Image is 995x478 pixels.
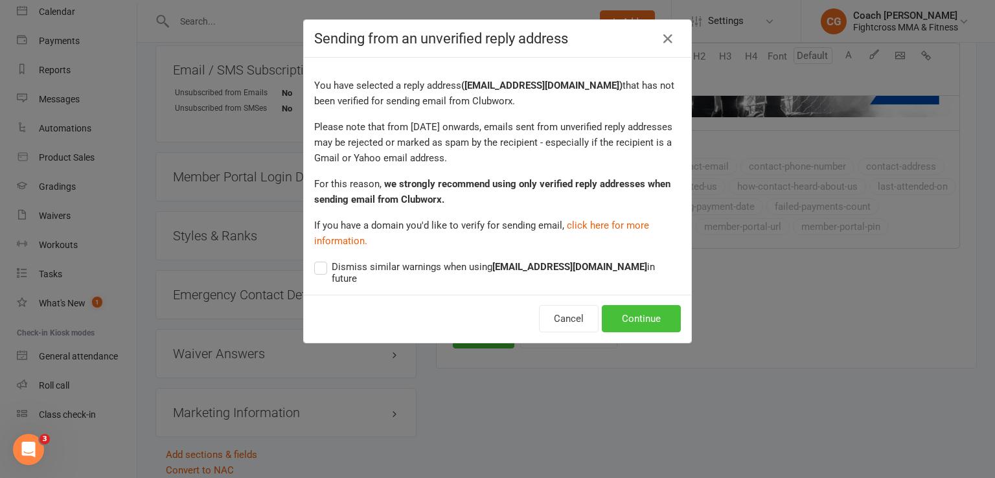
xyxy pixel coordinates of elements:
[492,261,647,273] strong: [EMAIL_ADDRESS][DOMAIN_NAME]
[314,176,681,207] p: For this reason,
[314,178,670,205] strong: we strongly recommend using only verified reply addresses when sending email from Clubworx.
[314,30,681,47] h4: Sending from an unverified reply address
[314,78,681,109] p: You have selected a reply address that has not been verified for sending email from Clubworx.
[314,119,681,166] p: Please note that from [DATE] onwards, emails sent from unverified reply addresses may be rejected...
[332,259,681,284] span: Dismiss similar warnings when using in future
[602,305,681,332] button: Continue
[40,434,50,444] span: 3
[13,434,44,465] iframe: Intercom live chat
[658,28,678,49] a: Close
[539,305,599,332] button: Cancel
[461,80,623,91] strong: ( [EMAIL_ADDRESS][DOMAIN_NAME] )
[314,218,681,249] p: If you have a domain you'd like to verify for sending email,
